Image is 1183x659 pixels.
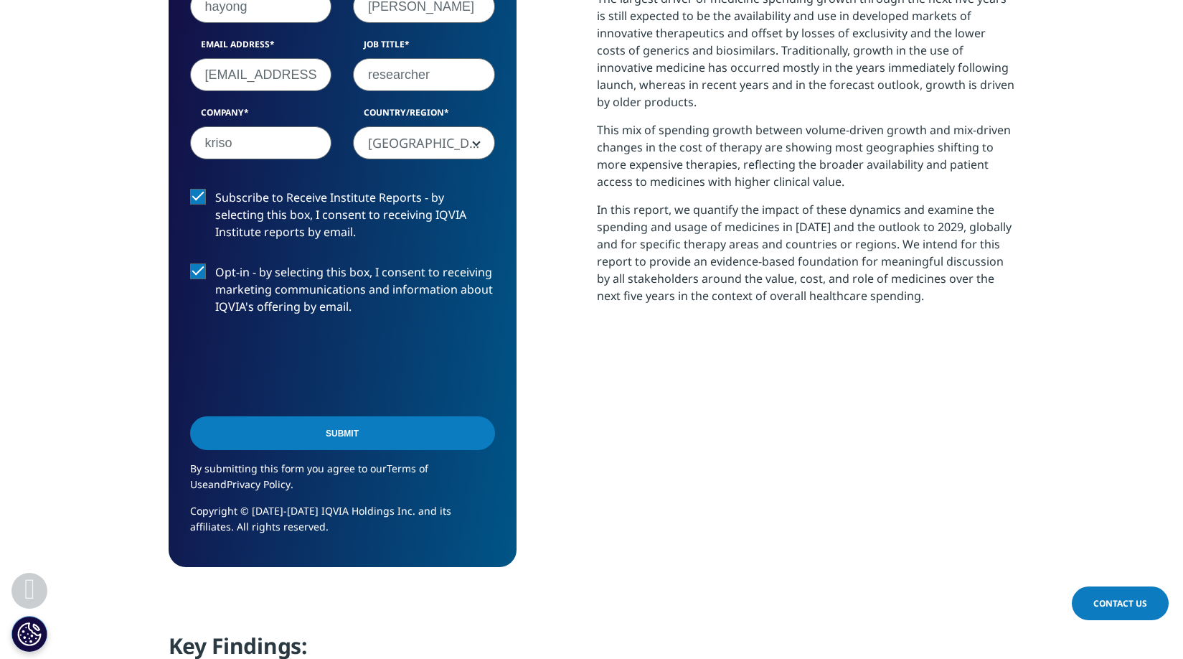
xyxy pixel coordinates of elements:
[1072,586,1169,620] a: Contact Us
[597,201,1015,315] p: In this report, we quantify the impact of these dynamics and examine the spending and usage of me...
[190,338,408,394] iframe: reCAPTCHA
[190,503,495,546] p: Copyright © [DATE]-[DATE] IQVIA Holdings Inc. and its affiliates. All rights reserved.
[227,477,291,491] a: Privacy Policy
[190,38,332,58] label: Email Address
[353,126,495,159] span: South Korea
[190,106,332,126] label: Company
[597,121,1015,201] p: This mix of spending growth between volume-driven growth and mix-driven changes in the cost of th...
[353,38,495,58] label: Job Title
[11,616,47,652] button: 쿠키 설정
[190,263,495,323] label: Opt-in - by selecting this box, I consent to receiving marketing communications and information a...
[353,106,495,126] label: Country/Region
[354,127,494,160] span: South Korea
[190,189,495,248] label: Subscribe to Receive Institute Reports - by selecting this box, I consent to receiving IQVIA Inst...
[190,461,495,503] p: By submitting this form you agree to our and .
[1093,597,1147,609] span: Contact Us
[190,416,495,450] input: Submit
